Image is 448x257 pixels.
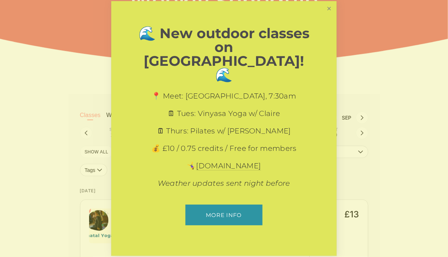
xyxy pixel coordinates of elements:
[137,126,311,136] p: 🗓 Thurs: Pilates w/ [PERSON_NAME]
[137,161,311,171] p: 🤸‍♀️
[137,91,311,101] p: 📍 Meet: [GEOGRAPHIC_DATA], 7:30am
[323,2,336,15] a: Close
[137,27,311,82] h1: 🌊 New outdoor classes on [GEOGRAPHIC_DATA]! 🌊
[158,179,290,188] em: Weather updates sent night before
[185,205,262,225] a: More info
[137,143,311,153] p: 💰 £10 / 0.75 credits / Free for members
[137,108,311,119] p: 🗓 Tues: Vinyasa Yoga w/ Claire
[196,161,261,170] a: [DOMAIN_NAME]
